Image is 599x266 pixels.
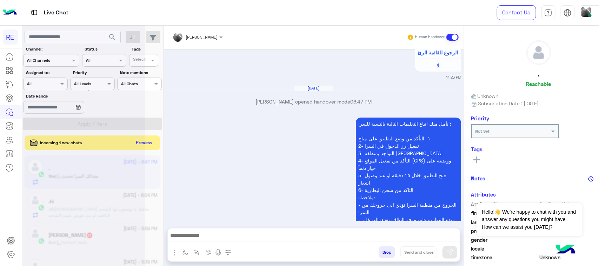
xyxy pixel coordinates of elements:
[166,98,461,105] p: [PERSON_NAME] opened handover mode
[446,249,453,256] img: send message
[356,118,461,233] p: 25/9/2025, 6:47 PM
[30,8,39,17] img: tab
[379,246,395,258] button: Drop
[437,62,439,68] span: لا
[553,238,578,262] img: hulul-logo.png
[471,115,490,121] h6: Priority
[478,100,539,107] span: Subscription Date : [DATE]
[179,246,191,258] button: select flow
[526,81,551,87] h6: Reachable
[471,175,486,181] h6: Notes
[471,92,499,100] span: Unknown
[191,246,202,258] button: Trigger scenario
[294,86,333,91] h6: [DATE]
[581,7,591,17] img: userImage
[194,250,200,255] img: Trigger scenario
[564,9,572,17] img: tab
[214,248,222,257] img: send voice note
[471,236,538,244] span: gender
[225,250,231,255] img: make a call
[132,46,161,52] label: Tags
[446,74,461,80] small: 11:23 PM
[527,41,551,65] img: defaultAdmin.png
[3,29,18,45] div: RE
[77,84,89,97] div: loading...
[415,34,445,40] small: Human Handover
[202,246,214,258] button: create order
[471,191,496,198] h6: Attributes
[182,250,188,255] img: select flow
[541,5,555,20] a: tab
[471,254,538,261] span: timezone
[475,128,490,134] b: Not Set
[544,9,552,17] img: tab
[206,250,211,255] img: create order
[497,5,536,20] a: Contact Us
[418,49,458,55] span: الرجوع للقائمة الرئ
[186,34,218,40] span: [PERSON_NAME]
[471,201,538,208] span: Attribute Name
[588,176,594,182] img: notes
[44,8,68,18] p: Live Chat
[132,56,146,64] div: Select
[471,210,538,217] span: first_name
[477,203,582,236] span: Hello!👋 We're happy to chat with you and answer any questions you might have. How can we assist y...
[471,245,538,252] span: locale
[171,248,179,257] img: send attachment
[471,219,538,226] span: last_name
[538,70,540,78] h5: .
[471,227,538,235] span: profile_pic
[3,5,17,20] img: Logo
[400,246,437,258] button: Send and close
[351,99,372,105] span: 06:47 PM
